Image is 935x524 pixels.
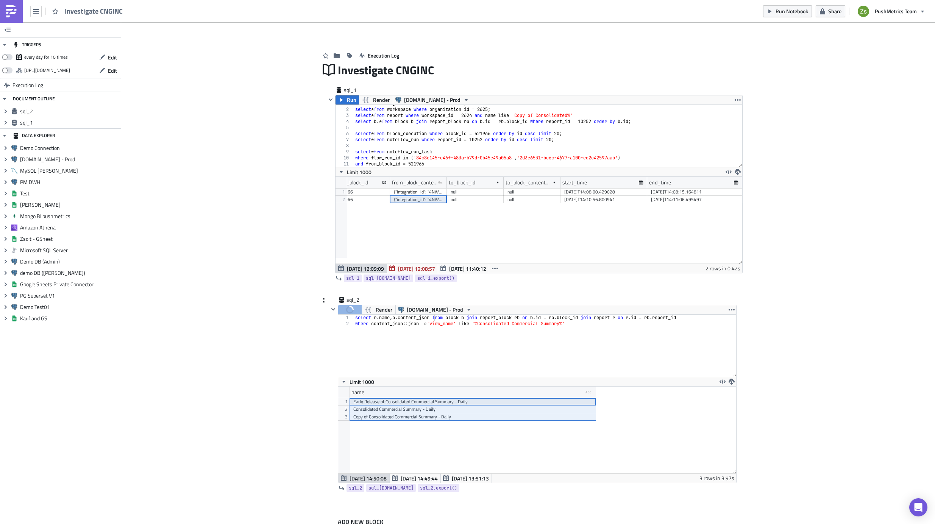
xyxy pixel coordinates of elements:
[649,177,671,188] div: end_time
[452,474,489,482] span: [DATE] 13:51:13
[347,484,364,492] a: sql_2
[347,168,372,176] span: Limit 1000
[65,6,123,16] span: Investigate CNGINC
[13,38,41,51] div: TRIGGERS
[336,119,354,125] div: 4
[344,86,374,94] span: sql_1
[564,196,643,203] div: [DATE]T14:10:56.800941
[853,3,929,20] button: PushMetrics Team
[20,247,119,254] span: Microsoft SQL Server
[418,484,459,492] a: sql_2.export()
[24,51,68,63] div: every day for 10 times
[351,387,364,398] div: name
[20,258,119,265] span: Demo DB (Admin)
[507,196,557,203] div: null
[336,149,354,155] div: 9
[20,119,119,126] span: sql_1
[417,274,454,282] span: sql_1.export()
[706,264,740,273] div: 2 rows in 0.42s
[564,188,643,196] div: [DATE]T14:08:00.429028
[394,188,443,196] div: {"integration_id": "4NWDva26zw", "workbook_id": "faa27fde-fc5b-4789-8fc7-ba43b3f90473", "view_id"...
[95,65,121,76] button: Edit
[438,264,489,273] button: [DATE] 11:40:12
[651,196,738,203] div: [DATE]T14:11:06.495497
[336,137,354,143] div: 7
[13,92,55,106] div: DOCUMENT OUTLINE
[776,7,808,15] span: Run Notebook
[336,143,354,149] div: 8
[20,167,119,174] span: MySQL [PERSON_NAME]
[562,177,587,188] div: start_time
[346,274,359,282] span: sql_1
[415,274,457,282] a: sql_1.export()
[763,5,812,17] button: Run Notebook
[338,377,377,386] button: Limit 1000
[20,270,119,276] span: demo DB ([PERSON_NAME])
[361,305,396,314] button: Render
[326,95,335,104] button: Hide content
[507,188,557,196] div: null
[857,5,870,18] img: Avatar
[95,51,121,63] button: Edit
[387,264,438,273] button: [DATE] 12:08:57
[350,378,374,386] span: Limit 1000
[449,265,486,273] span: [DATE] 11:40:12
[350,474,387,482] span: [DATE] 14:50:08
[394,196,443,203] div: {"integration_id": "4NWDva26zw", "workbook_id": "faa27fde-fc5b-4789-8fc7-ba43b3f90473", "view_id"...
[20,145,119,151] span: Demo Connection
[108,67,117,75] span: Edit
[20,224,119,231] span: Amazon Athena
[355,50,403,61] button: Execution Log
[12,78,43,92] span: Execution Log
[395,305,475,314] button: [DOMAIN_NAME] - Prod
[353,413,592,421] div: Copy of Consolidated Commercial Summary - Daily
[108,53,117,61] span: Edit
[651,188,738,196] div: [DATE]T14:08:15.164811
[5,5,17,17] img: PushMetrics
[404,95,460,104] span: [DOMAIN_NAME] - Prod
[398,265,435,273] span: [DATE] 12:08:57
[336,112,354,119] div: 3
[451,196,500,203] div: null
[336,95,359,104] button: Run
[699,474,734,483] div: 3 rows in 3.97s
[353,398,592,405] div: Early Release of Consolidated Commercial Summary - Daily
[366,274,411,282] span: sql_[DOMAIN_NAME]
[401,474,438,482] span: [DATE] 14:49:44
[338,315,354,321] div: 1
[364,274,413,282] a: sql_[DOMAIN_NAME]
[376,305,392,314] span: Render
[20,235,119,242] span: Zsolt - GSheet
[347,265,384,273] span: [DATE] 12:09:09
[20,281,119,288] span: Google Sheets Private Connector
[366,484,416,492] a: sql_[DOMAIN_NAME]
[329,305,338,314] button: Hide content
[420,484,457,492] span: sql_2.export()
[20,108,119,115] span: sql_2
[20,315,119,322] span: Kaufland GS
[353,405,592,413] div: Consolidated Commercial Summary - Daily
[335,177,368,188] div: from_block_id
[338,474,390,483] button: [DATE] 14:50:08
[875,7,917,15] span: PushMetrics Team
[349,484,362,492] span: sql_2
[373,95,390,104] span: Render
[389,474,441,483] button: [DATE] 14:49:44
[407,305,463,314] span: [DOMAIN_NAME] - Prod
[20,213,119,220] span: Mongo BI pushmetrics
[336,167,374,176] button: Limit 1000
[828,7,841,15] span: Share
[506,177,552,188] div: to_block_content_json
[13,129,55,142] div: DATA EXPLORER
[336,155,354,161] div: 10
[392,177,438,188] div: from_block_content_json
[344,274,362,282] a: sql_1
[20,179,119,186] span: PM DWH
[449,177,475,188] div: to_block_id
[440,474,492,483] button: [DATE] 13:51:13
[337,196,386,203] div: 521966
[24,65,70,76] div: https://pushmetrics.io/api/v1/report/75rQgxwlZ4/webhook?token=34bc62636e5846b3ad3f14158fa05be1
[393,95,472,104] button: [DOMAIN_NAME] - Prod
[336,131,354,137] div: 6
[336,161,354,167] div: 11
